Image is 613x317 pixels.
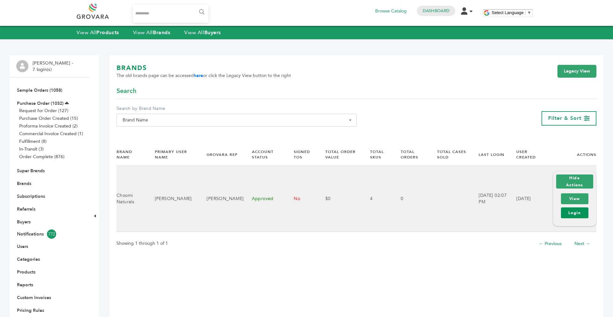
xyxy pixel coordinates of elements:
[423,8,450,14] a: Dashboard
[244,166,286,232] td: Approved
[574,241,590,247] a: Next →
[117,105,357,112] label: Search by Brand Name
[117,166,147,232] td: Choomi Naturals
[117,114,357,127] span: Brand Name
[19,131,83,137] a: Commercial Invoice Created (1)
[117,64,291,73] h1: BRANDS
[429,144,471,166] th: Total Cases Sold
[19,154,64,160] a: Order Complete (876)
[17,100,64,106] a: Purchase Order (1032)
[117,87,136,96] span: Search
[77,29,119,36] a: View AllProducts
[17,269,35,275] a: Products
[120,116,353,125] span: Brand Name
[133,5,208,23] input: Search...
[375,8,407,15] a: Browse Catalog
[16,60,28,72] img: profile.png
[184,29,221,36] a: View AllBuyers
[244,144,286,166] th: Account Status
[19,138,47,144] a: Fulfillment (8)
[539,241,562,247] a: ← Previous
[527,10,531,15] span: ▼
[557,65,596,78] a: Legacy View
[117,144,147,166] th: Brand Name
[17,193,45,199] a: Subscriptions
[147,144,199,166] th: Primary User Name
[17,229,82,239] a: Notifications772
[17,168,45,174] a: Super Brands
[17,206,35,212] a: Referrals
[508,166,545,232] td: [DATE]
[96,29,119,36] strong: Products
[317,166,362,232] td: $0
[19,115,78,121] a: Purchase Order Created (15)
[17,181,31,187] a: Brands
[19,108,68,114] a: Request for Order (127)
[561,193,588,204] a: View
[117,240,168,247] p: Showing 1 through 1 of 1
[548,115,581,122] span: Filter & Sort
[17,219,31,225] a: Buyers
[286,166,317,232] td: No
[286,144,317,166] th: Signed TOS
[47,229,56,239] span: 772
[545,144,596,166] th: Actions
[19,146,44,152] a: In-Transit (3)
[33,60,75,73] li: [PERSON_NAME] - 7 login(s)
[362,144,393,166] th: Total SKUs
[362,166,393,232] td: 4
[17,307,44,313] a: Pricing Rules
[153,29,170,36] strong: Brands
[117,73,291,79] span: The old brands page can be accessed or click the Legacy View button to the right
[17,282,33,288] a: Reports
[471,166,508,232] td: [DATE] 02:07 PM
[393,166,429,232] td: 0
[317,144,362,166] th: Total Order Value
[17,256,40,262] a: Categories
[492,10,524,15] span: Select Language
[199,144,244,166] th: Grovara Rep
[556,174,593,189] button: Hide Actions
[17,87,62,93] a: Sample Orders (1058)
[204,29,221,36] strong: Buyers
[561,207,588,218] a: Login
[19,123,78,129] a: Proforma Invoice Created (2)
[199,166,244,232] td: [PERSON_NAME]
[393,144,429,166] th: Total Orders
[147,166,199,232] td: [PERSON_NAME]
[194,73,203,79] a: here
[508,144,545,166] th: User Created
[17,244,28,250] a: Users
[492,10,531,15] a: Select Language​
[133,29,170,36] a: View AllBrands
[17,295,51,301] a: Custom Invoices
[471,144,508,166] th: Last Login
